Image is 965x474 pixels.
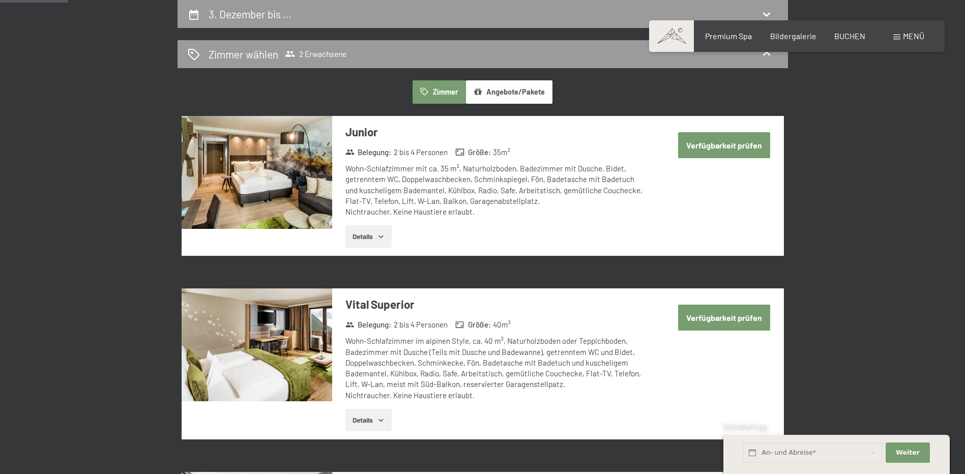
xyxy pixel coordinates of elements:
h2: 3. Dezember bis … [209,8,291,20]
button: Details [345,225,392,248]
strong: Größe : [455,319,491,330]
a: Premium Spa [705,31,752,41]
div: Wohn-Schlafzimmer im alpinen Style, ca. 40 m², Naturholzboden oder Teppichboden, Badezimmer mit D... [345,336,648,401]
button: Angebote/Pakete [466,80,552,104]
div: Wohn-Schlafzimmer mit ca. 35 m², Naturholzboden, Badezimmer mit Dusche, Bidet, getrenntem WC, Dop... [345,163,648,217]
span: 40 m² [493,319,511,330]
button: Details [345,409,392,431]
button: Verfügbarkeit prüfen [678,132,770,158]
h2: Zimmer wählen [209,47,278,62]
h3: Junior [345,124,648,140]
button: Zimmer [413,80,465,104]
button: Weiter [886,442,929,463]
a: BUCHEN [834,31,865,41]
img: mss_renderimg.php [182,116,332,229]
strong: Größe : [455,147,491,158]
h3: Vital Superior [345,297,648,312]
span: 35 m² [493,147,510,158]
a: Bildergalerie [770,31,816,41]
strong: Belegung : [345,319,392,330]
span: Weiter [896,448,920,457]
img: mss_renderimg.php [182,288,332,401]
span: 2 bis 4 Personen [394,147,448,158]
span: Schnellanfrage [723,423,768,431]
span: 2 Erwachsene [285,49,346,59]
span: Menü [903,31,924,41]
strong: Belegung : [345,147,392,158]
span: 2 bis 4 Personen [394,319,448,330]
button: Verfügbarkeit prüfen [678,305,770,331]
